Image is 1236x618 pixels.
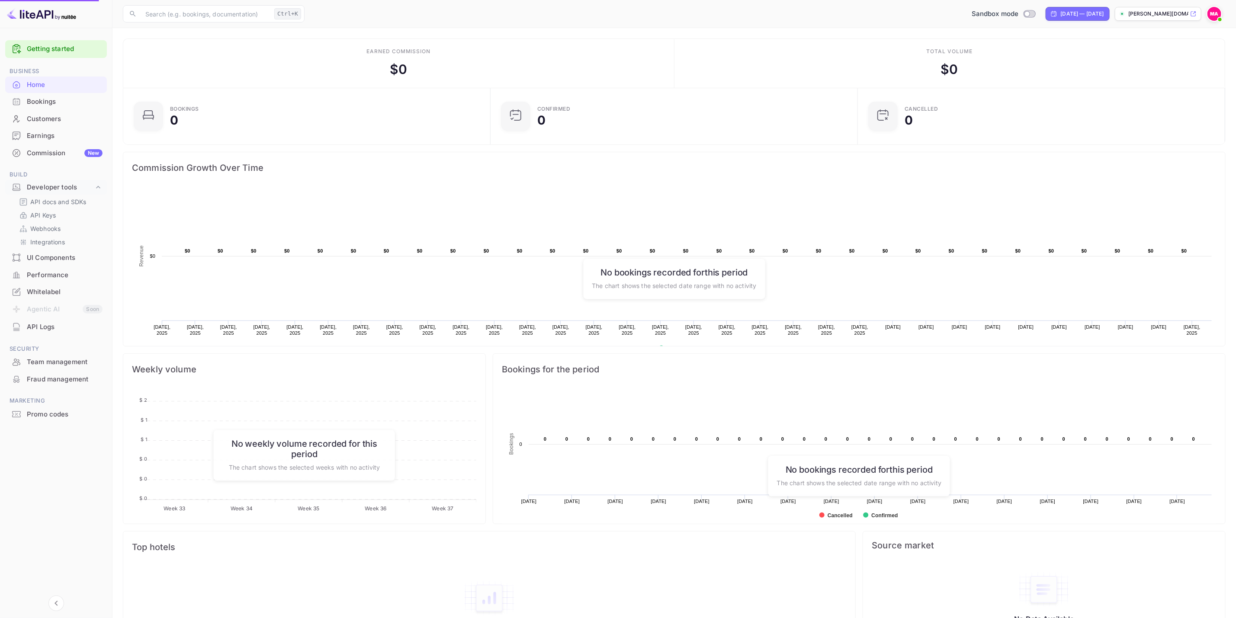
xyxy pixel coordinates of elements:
[652,436,655,442] text: 0
[1082,248,1087,253] text: $0
[1041,436,1043,442] text: 0
[719,324,735,336] text: [DATE], 2025
[738,436,741,442] text: 0
[905,106,938,112] div: CANCELLED
[716,248,722,253] text: $0
[274,8,301,19] div: Ctrl+K
[164,505,185,512] tspan: Week 33
[537,106,571,112] div: Confirmed
[27,97,103,107] div: Bookings
[185,248,190,253] text: $0
[16,236,103,248] div: Integrations
[997,499,1012,504] text: [DATE]
[5,371,107,387] a: Fraud management
[138,245,144,266] text: Revenue
[19,224,100,233] a: Webhooks
[749,248,755,253] text: $0
[1151,324,1167,330] text: [DATE]
[5,250,107,266] div: UI Components
[218,248,223,253] text: $0
[48,596,64,611] button: Collapse navigation
[868,436,870,442] text: 0
[30,237,65,247] p: Integrations
[752,324,769,336] text: [DATE], 2025
[565,436,568,442] text: 0
[420,324,437,336] text: [DATE], 2025
[886,324,901,330] text: [DATE]
[849,248,855,253] text: $0
[251,248,257,253] text: $0
[609,436,611,442] text: 0
[953,499,969,504] text: [DATE]
[5,93,107,109] a: Bookings
[19,237,100,247] a: Integrations
[132,362,477,376] span: Weekly volume
[5,93,107,110] div: Bookings
[552,324,569,336] text: [DATE], 2025
[27,287,103,297] div: Whitelabel
[537,114,546,126] div: 0
[825,436,827,442] text: 0
[284,248,290,253] text: $0
[521,499,537,504] text: [DATE]
[905,114,913,126] div: 0
[5,406,107,423] div: Promo codes
[1049,248,1054,253] text: $0
[450,248,456,253] text: $0
[139,495,147,501] tspan: $ 0
[222,463,386,472] p: The chart shows the selected weeks with no activity
[781,436,784,442] text: 0
[1170,499,1185,504] text: [DATE]
[220,324,237,336] text: [DATE], 2025
[231,505,253,512] tspan: Week 34
[780,499,796,504] text: [DATE]
[5,267,107,284] div: Performance
[27,131,103,141] div: Earnings
[1106,436,1108,442] text: 0
[5,128,107,144] div: Earnings
[170,114,178,126] div: 0
[520,442,522,447] text: 0
[911,436,914,442] text: 0
[583,248,589,253] text: $0
[5,267,107,283] a: Performance
[5,170,107,179] span: Build
[508,433,514,455] text: Bookings
[941,60,958,79] div: $ 0
[1084,436,1087,442] text: 0
[972,9,1019,19] span: Sandbox mode
[519,324,536,336] text: [DATE], 2025
[1118,324,1133,330] text: [DATE]
[651,499,666,504] text: [DATE]
[1192,436,1195,442] text: 0
[5,180,107,195] div: Developer tools
[846,436,849,442] text: 0
[587,436,590,442] text: 0
[586,324,603,336] text: [DATE], 2025
[1181,248,1187,253] text: $0
[384,248,389,253] text: $0
[1207,7,1221,21] img: Mohamed Aiman
[386,324,403,336] text: [DATE], 2025
[27,183,94,192] div: Developer tools
[592,281,756,290] p: The chart shows the selected date range with no activity
[760,436,762,442] text: 0
[432,505,453,512] tspan: Week 37
[132,161,1217,175] span: Commission Growth Over Time
[154,324,170,336] text: [DATE], 2025
[1127,499,1142,504] text: [DATE]
[27,410,103,419] div: Promo codes
[27,44,103,54] a: Getting started
[517,248,523,253] text: $0
[453,324,469,336] text: [DATE], 2025
[1052,324,1067,330] text: [DATE]
[27,357,103,367] div: Team management
[949,248,954,253] text: $0
[1171,436,1173,442] text: 0
[320,324,337,336] text: [DATE], 2025
[976,436,979,442] text: 0
[141,417,147,423] tspan: $ 1
[390,60,407,79] div: $ 0
[5,145,107,161] a: CommissionNew
[484,248,489,253] text: $0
